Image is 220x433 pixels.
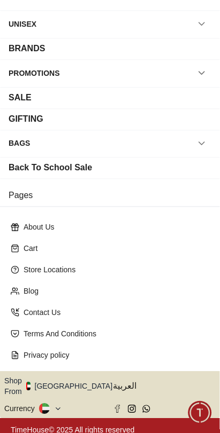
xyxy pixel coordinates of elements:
a: Whatsapp [142,405,150,413]
a: Instagram [128,405,136,413]
div: BAGS [9,134,30,153]
p: Blog [24,286,205,297]
span: العربية [113,380,216,393]
button: العربية [113,376,216,397]
button: Shop From[GEOGRAPHIC_DATA] [4,376,120,397]
img: United Arab Emirates [26,382,31,391]
div: GIFTING [9,113,43,125]
div: Chat Widget [188,401,212,425]
p: About Us [24,222,205,233]
a: Facebook [113,405,122,413]
p: Privacy policy [24,350,205,361]
div: SALE [9,91,32,104]
p: Cart [24,243,205,254]
div: Currency [4,404,39,414]
p: Terms And Conditions [24,329,205,340]
div: BRANDS [9,42,45,55]
p: Contact Us [24,308,205,318]
p: Store Locations [24,265,205,275]
div: Back To School Sale [9,162,92,175]
div: UNISEX [9,14,36,34]
div: PROMOTIONS [9,64,60,83]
